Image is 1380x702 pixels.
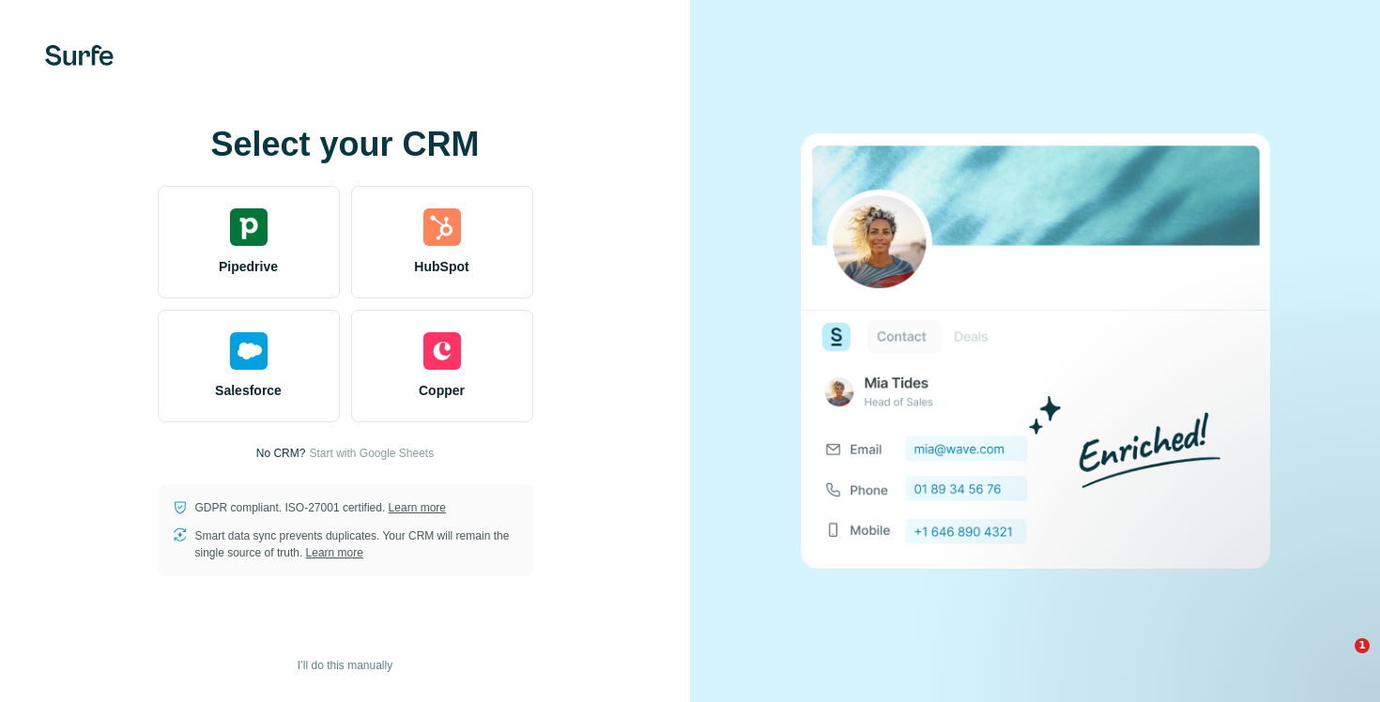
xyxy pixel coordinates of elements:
[195,527,518,561] p: Smart data sync prevents duplicates. Your CRM will remain the single source of truth.
[1355,638,1370,653] span: 1
[423,332,461,370] img: copper's logo
[1316,638,1361,683] iframe: Intercom live chat
[414,257,468,276] span: HubSpot
[298,657,392,674] span: I’ll do this manually
[389,501,446,514] a: Learn more
[284,651,406,679] button: I’ll do this manually
[801,133,1270,568] img: none image
[423,208,461,246] img: hubspot's logo
[45,45,114,66] img: Surfe's logo
[230,332,268,370] img: salesforce's logo
[195,499,446,516] p: GDPR compliant. ISO-27001 certified.
[219,257,278,276] span: Pipedrive
[230,208,268,246] img: pipedrive's logo
[306,546,363,559] a: Learn more
[158,126,533,163] h1: Select your CRM
[309,445,434,462] button: Start with Google Sheets
[215,381,282,400] span: Salesforce
[419,381,465,400] span: Copper
[256,445,306,462] p: No CRM?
